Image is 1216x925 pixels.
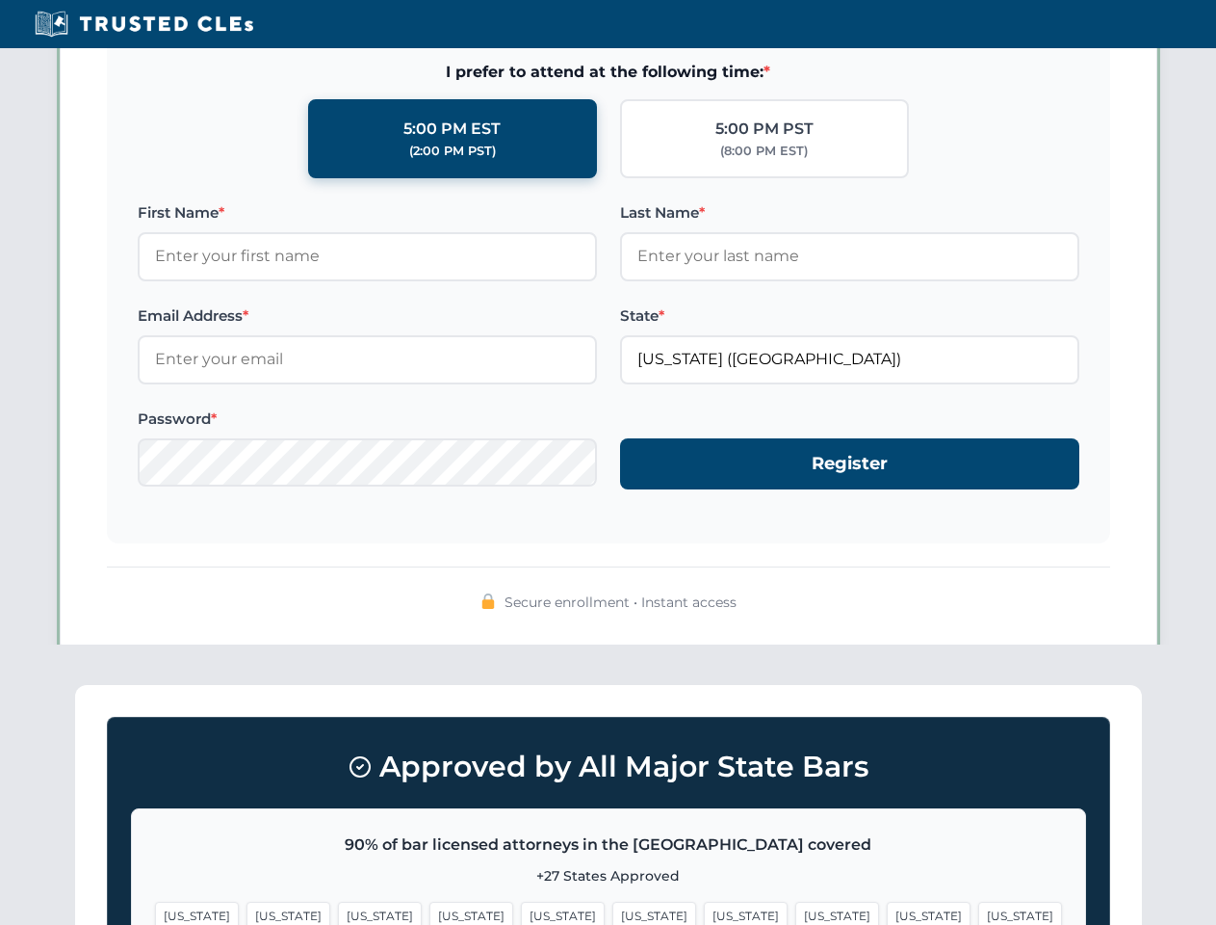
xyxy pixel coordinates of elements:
[138,335,597,383] input: Enter your email
[620,201,1079,225] label: Last Name
[620,335,1079,383] input: Florida (FL)
[138,408,597,431] label: Password
[138,201,597,225] label: First Name
[480,594,496,609] img: 🔒
[620,438,1079,489] button: Register
[138,304,597,328] label: Email Address
[155,832,1062,858] p: 90% of bar licensed attorneys in the [GEOGRAPHIC_DATA] covered
[403,117,501,142] div: 5:00 PM EST
[131,741,1086,793] h3: Approved by All Major State Bars
[620,232,1079,280] input: Enter your last name
[138,232,597,280] input: Enter your first name
[505,592,737,613] span: Secure enrollment • Instant access
[720,142,808,161] div: (8:00 PM EST)
[715,117,814,142] div: 5:00 PM PST
[155,865,1062,886] p: +27 States Approved
[620,304,1079,328] label: State
[138,60,1079,85] span: I prefer to attend at the following time:
[29,10,259,39] img: Trusted CLEs
[409,142,496,161] div: (2:00 PM PST)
